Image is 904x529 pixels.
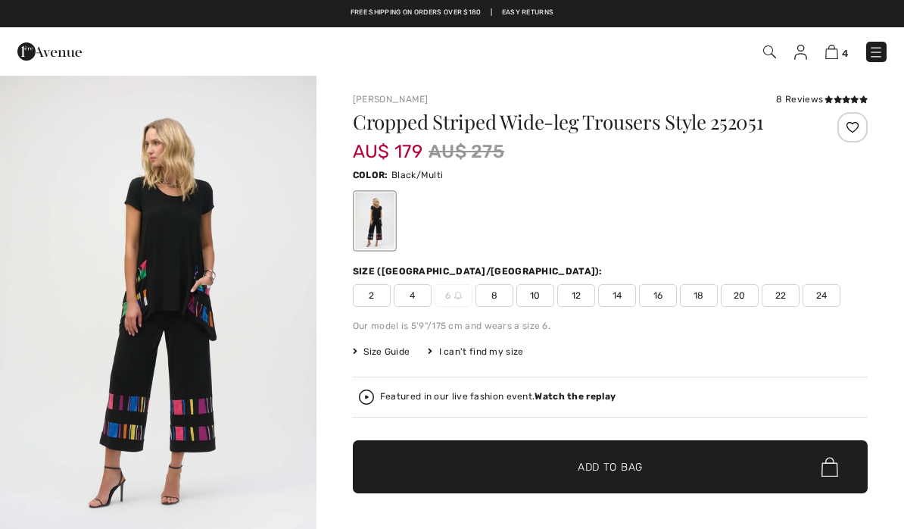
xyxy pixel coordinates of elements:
span: 10 [516,284,554,307]
a: 1ère Avenue [17,43,82,58]
img: ring-m.svg [454,292,462,299]
a: Free shipping on orders over $180 [351,8,482,18]
div: Size ([GEOGRAPHIC_DATA]/[GEOGRAPHIC_DATA]): [353,264,606,278]
span: 18 [680,284,718,307]
span: AU$ 179 [353,126,422,162]
span: Add to Bag [578,459,643,475]
h1: Cropped Striped Wide-leg Trousers Style 252051 [353,112,782,132]
span: 8 [475,284,513,307]
img: 1ère Avenue [17,36,82,67]
span: 20 [721,284,759,307]
div: I can't find my size [428,345,523,358]
div: 8 Reviews [776,92,868,106]
span: 16 [639,284,677,307]
span: Color: [353,170,388,180]
span: Size Guide [353,345,410,358]
span: 12 [557,284,595,307]
span: 22 [762,284,800,307]
span: Black/Multi [391,170,443,180]
img: My Info [794,45,807,60]
div: Black/Multi [355,193,394,249]
img: Watch the replay [359,390,374,405]
span: 24 [803,284,840,307]
strong: Watch the replay [535,391,616,402]
span: 2 [353,284,391,307]
div: Featured in our live fashion event. [380,392,616,402]
span: 6 [435,284,472,307]
span: AU$ 275 [429,138,504,165]
span: | [491,8,492,18]
img: Bag.svg [821,457,838,477]
span: 14 [598,284,636,307]
img: Shopping Bag [825,45,838,59]
a: 4 [825,42,848,61]
div: Our model is 5'9"/175 cm and wears a size 6. [353,319,868,333]
img: Menu [868,45,884,60]
iframe: Opens a widget where you can find more information [805,484,889,521]
button: Add to Bag [353,440,868,493]
img: Search [763,45,776,58]
span: 4 [394,284,432,307]
a: Easy Returns [502,8,554,18]
span: 4 [842,48,848,59]
a: [PERSON_NAME] [353,94,429,105]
